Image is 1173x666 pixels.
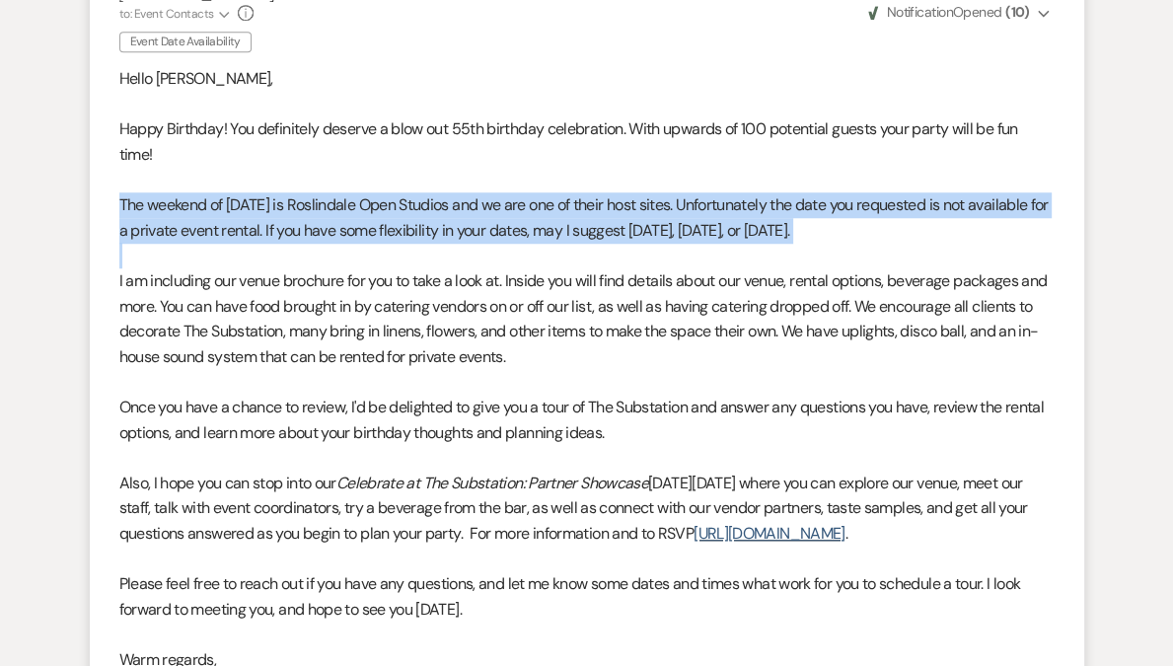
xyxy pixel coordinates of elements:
[887,3,953,21] span: Notification
[119,5,233,23] button: to: Event Contacts
[1005,3,1030,21] strong: ( 10 )
[865,2,1054,23] button: NotificationOpened (10)
[119,116,1055,167] p: Happy Birthday! You definitely deserve a blow out 55th birthday celebration. With upwards of 100 ...
[336,473,448,493] em: Celebrate at The
[119,192,1055,243] p: The weekend of [DATE] is Roslindale Open Studios and we are one of their host sites. Unfortunatel...
[119,397,1044,443] span: Once you have a chance to review, I'd be delighted to give you a tour of The Substation and answe...
[868,3,1030,21] span: Opened
[119,66,1055,92] p: Hello [PERSON_NAME],
[119,32,252,52] span: Event Date Availability
[119,471,1055,547] p: Also, I hope you can stop into our [DATE][DATE] where you can explore our venue, meet our staff, ...
[694,523,844,544] a: [URL][DOMAIN_NAME]
[119,6,214,22] span: to: Event Contacts
[119,571,1055,622] p: Please feel free to reach out if you have any questions, and let me know some dates and times wha...
[119,270,1048,367] span: I am including our venue brochure for you to take a look at. Inside you will find details about o...
[451,473,648,493] em: Substation: Partner Showcase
